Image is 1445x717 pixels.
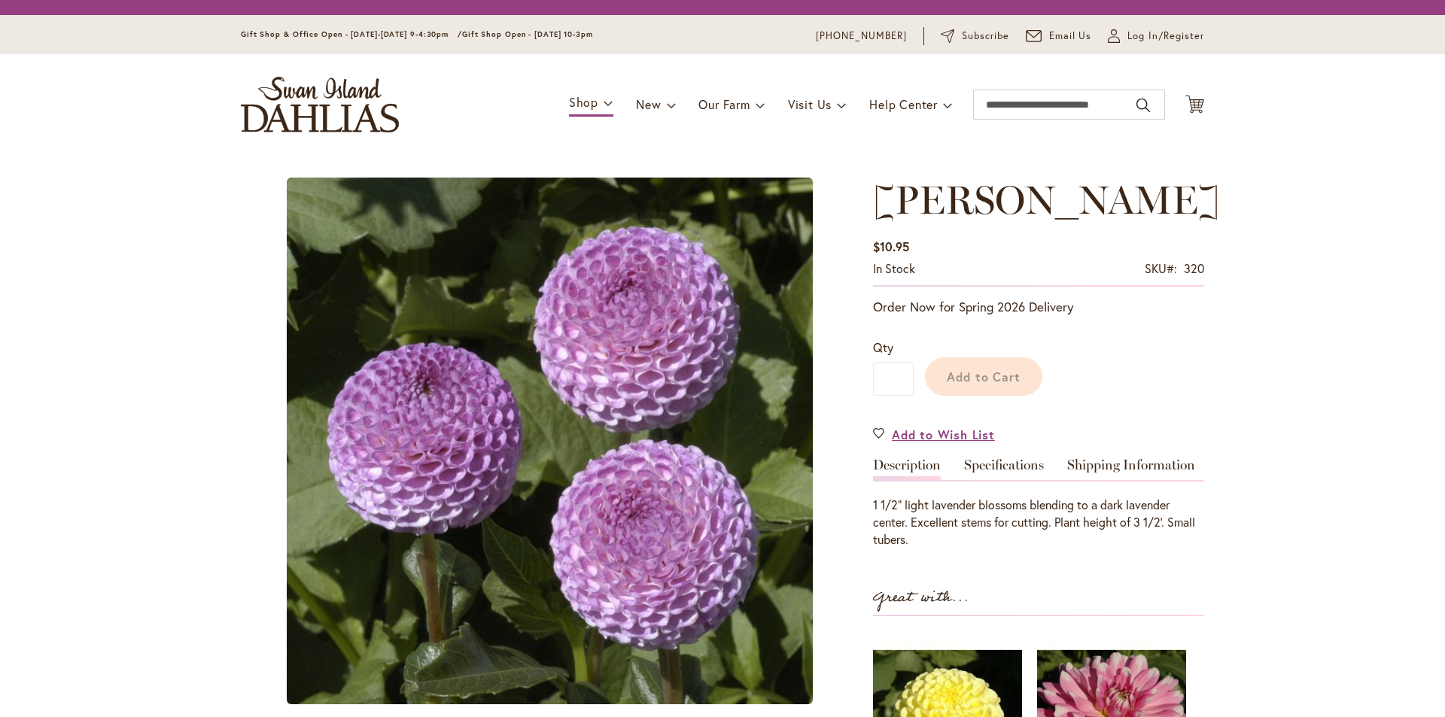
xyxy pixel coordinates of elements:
span: Log In/Register [1127,29,1204,44]
strong: SKU [1145,260,1177,276]
div: 1 1/2" light lavender blossoms blending to a dark lavender center. Excellent stems for cutting. P... [873,497,1204,548]
a: Log In/Register [1108,29,1204,44]
span: Email Us [1049,29,1092,44]
span: Gift Shop & Office Open - [DATE]-[DATE] 9-4:30pm / [241,29,462,39]
div: Detailed Product Info [873,458,1204,548]
span: Subscribe [962,29,1009,44]
a: Shipping Information [1067,458,1195,480]
span: New [636,96,661,112]
a: Add to Wish List [873,426,995,443]
span: In stock [873,260,915,276]
span: $10.95 [873,238,909,254]
div: Availability [873,260,915,278]
a: [PHONE_NUMBER] [816,29,907,44]
a: Specifications [964,458,1044,480]
p: Order Now for Spring 2026 Delivery [873,298,1204,316]
span: Shop [569,94,598,110]
a: Description [873,458,941,480]
span: Our Farm [698,96,750,112]
span: Add to Wish List [892,426,995,443]
div: 320 [1184,260,1204,278]
span: [PERSON_NAME] [873,176,1220,223]
a: Subscribe [941,29,1009,44]
strong: Great with... [873,585,969,610]
a: Email Us [1026,29,1092,44]
span: Visit Us [788,96,832,112]
span: Qty [873,339,893,355]
span: Help Center [869,96,938,112]
a: store logo [241,77,399,132]
img: main product photo [287,178,813,704]
span: Gift Shop Open - [DATE] 10-3pm [462,29,593,39]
